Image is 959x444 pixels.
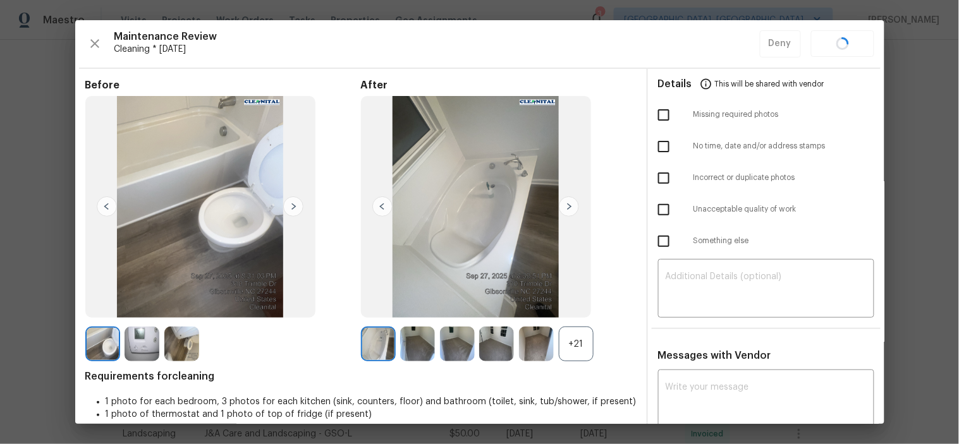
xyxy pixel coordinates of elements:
div: No time, date and/or address stamps [648,131,884,162]
span: This will be shared with vendor [715,69,824,99]
div: Something else [648,225,884,257]
li: 1 photo for each bedroom, 3 photos for each kitchen (sink, counters, floor) and bathroom (toilet,... [106,395,637,408]
span: Something else [693,236,874,246]
li: 1 photo of thermostat and 1 photo of top of fridge (if present) [106,408,637,421]
img: right-chevron-button-url [283,196,303,217]
div: Unacceptable quality of work [648,194,884,225]
span: Requirements for cleaning [85,370,637,383]
span: Cleaning * [DATE] [114,43,760,56]
span: Missing required photos [693,109,874,120]
span: After [361,79,637,92]
img: left-chevron-button-url [372,196,393,217]
div: Incorrect or duplicate photos [648,162,884,194]
img: left-chevron-button-url [97,196,117,217]
span: Details [658,69,692,99]
span: Incorrect or duplicate photos [693,172,874,183]
div: +21 [559,327,594,361]
span: Messages with Vendor [658,351,771,361]
span: Maintenance Review [114,30,760,43]
span: Before [85,79,361,92]
span: No time, date and/or address stamps [693,141,874,152]
span: Unacceptable quality of work [693,204,874,215]
div: Missing required photos [648,99,884,131]
img: right-chevron-button-url [559,196,579,217]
